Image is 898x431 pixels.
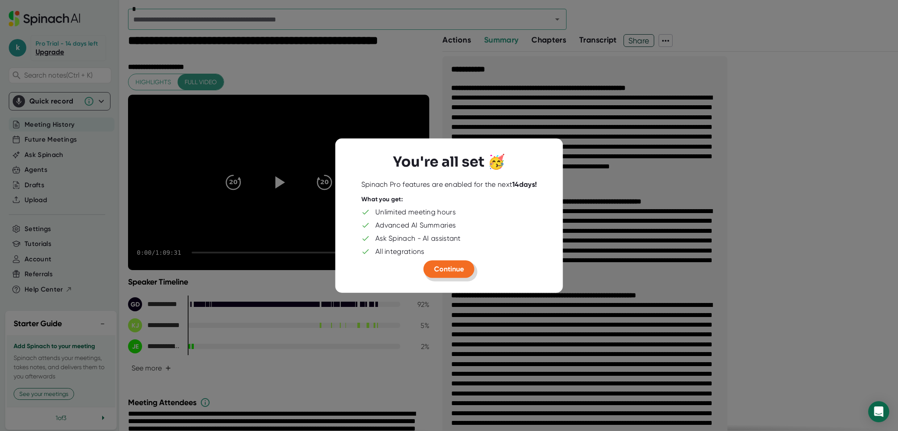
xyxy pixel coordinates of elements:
button: Continue [424,260,474,278]
div: Advanced AI Summaries [375,221,456,229]
h3: You're all set 🥳 [393,153,505,170]
div: Unlimited meeting hours [375,207,456,216]
div: Ask Spinach - AI assistant [375,234,461,242]
div: Open Intercom Messenger [868,401,889,422]
b: 14 days! [512,180,537,189]
div: All integrations [375,247,424,256]
div: Spinach Pro features are enabled for the next [361,180,537,189]
div: What you get: [361,196,403,203]
span: Continue [434,264,464,273]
